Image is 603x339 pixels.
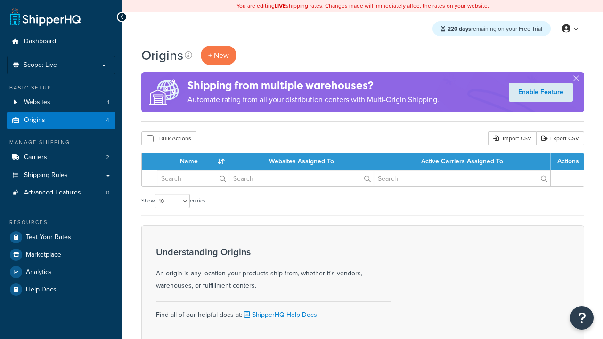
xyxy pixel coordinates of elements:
[7,138,115,146] div: Manage Shipping
[187,78,439,93] h4: Shipping from multiple warehouses?
[536,131,584,145] a: Export CSV
[7,218,115,226] div: Resources
[448,24,471,33] strong: 220 days
[509,83,573,102] a: Enable Feature
[7,281,115,298] a: Help Docs
[242,310,317,320] a: ShipperHQ Help Docs
[141,72,187,112] img: ad-origins-multi-dfa493678c5a35abed25fd24b4b8a3fa3505936ce257c16c00bdefe2f3200be3.png
[7,229,115,246] a: Test Your Rates
[7,149,115,166] li: Carriers
[432,21,551,36] div: remaining on your Free Trial
[141,131,196,145] button: Bulk Actions
[7,246,115,263] a: Marketplace
[106,116,109,124] span: 4
[7,149,115,166] a: Carriers 2
[106,153,109,161] span: 2
[7,94,115,111] li: Websites
[156,301,391,321] div: Find all of our helpful docs at:
[24,38,56,46] span: Dashboard
[24,116,45,124] span: Origins
[24,98,50,106] span: Websites
[26,268,52,276] span: Analytics
[7,184,115,202] a: Advanced Features 0
[7,33,115,50] a: Dashboard
[157,170,229,186] input: Search
[7,167,115,184] a: Shipping Rules
[106,189,109,197] span: 0
[187,93,439,106] p: Automate rating from all your distribution centers with Multi-Origin Shipping.
[275,1,286,10] b: LIVE
[7,112,115,129] a: Origins 4
[156,247,391,257] h3: Understanding Origins
[24,153,47,161] span: Carriers
[24,61,57,69] span: Scope: Live
[7,94,115,111] a: Websites 1
[26,234,71,242] span: Test Your Rates
[7,112,115,129] li: Origins
[156,247,391,292] div: An origin is any location your products ship from, whether it's vendors, warehouses, or fulfillme...
[157,153,229,170] th: Name
[10,7,81,26] a: ShipperHQ Home
[229,170,374,186] input: Search
[24,171,68,179] span: Shipping Rules
[208,50,229,61] span: + New
[201,46,236,65] a: + New
[155,194,190,208] select: Showentries
[7,264,115,281] a: Analytics
[229,153,374,170] th: Websites Assigned To
[570,306,594,330] button: Open Resource Center
[7,184,115,202] li: Advanced Features
[551,153,584,170] th: Actions
[374,170,550,186] input: Search
[488,131,536,145] div: Import CSV
[141,46,183,65] h1: Origins
[374,153,551,170] th: Active Carriers Assigned To
[26,251,61,259] span: Marketplace
[141,194,205,208] label: Show entries
[7,84,115,92] div: Basic Setup
[24,189,81,197] span: Advanced Features
[107,98,109,106] span: 1
[26,286,57,294] span: Help Docs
